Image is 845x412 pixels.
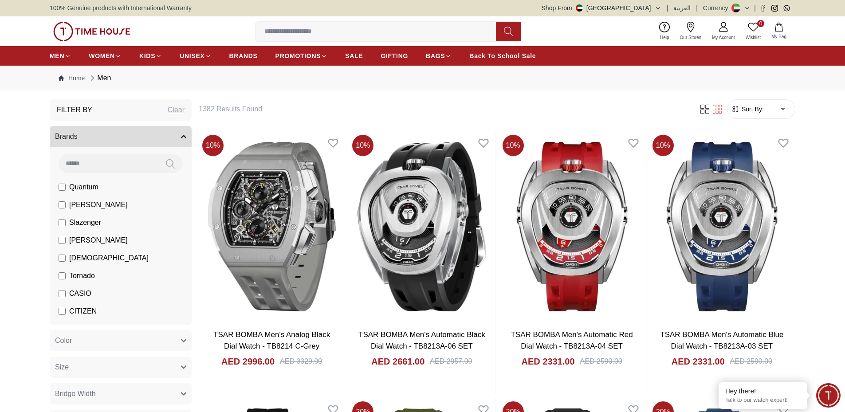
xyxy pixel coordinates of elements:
a: BAGS [426,48,452,64]
a: BRANDS [229,48,258,64]
span: 10 % [352,135,373,156]
div: Currency [703,4,732,12]
div: AED 2957.00 [430,356,472,367]
span: Sort By: [740,105,764,114]
span: GIFTING [381,51,408,60]
span: 10 % [202,135,224,156]
span: CITIZEN [69,306,97,317]
span: CASIO [69,288,91,299]
span: WOMEN [89,51,115,60]
button: My Bag [766,21,792,42]
span: Slazenger [69,217,101,228]
span: | [754,4,756,12]
span: BAGS [426,51,445,60]
a: Back To School Sale [469,48,536,64]
img: TSAR BOMBA Men's Automatic Black Dial Watch - TB8213A-06 SET [349,131,495,322]
a: TSAR BOMBA Men's Automatic Blue Dial Watch - TB8213A-03 SET [660,330,783,350]
span: My Account [708,34,739,41]
a: TSAR BOMBA Men's Automatic Red Dial Watch - TB8213A-04 SET [511,330,633,350]
span: Bridge Width [55,388,96,399]
a: GIFTING [381,48,408,64]
span: | [696,4,698,12]
button: Size [50,357,192,378]
a: UNISEX [180,48,211,64]
input: CITIZEN [59,308,66,315]
input: Quantum [59,184,66,191]
div: AED 2590.00 [730,356,772,367]
span: Wishlist [742,34,764,41]
a: MEN [50,48,71,64]
span: PROMOTIONS [275,51,321,60]
nav: Breadcrumb [50,66,795,90]
a: 0Wishlist [740,20,766,43]
img: TSAR BOMBA Men's Automatic Red Dial Watch - TB8213A-04 SET [499,131,645,322]
p: Talk to our watch expert! [725,396,801,404]
input: [PERSON_NAME] [59,201,66,208]
span: My Bag [768,33,790,40]
span: MEN [50,51,64,60]
span: [PERSON_NAME] [69,235,128,246]
h3: Filter By [57,105,92,115]
span: 10 % [652,135,674,156]
h4: AED 2331.00 [672,355,725,368]
a: Facebook [759,5,766,12]
input: Slazenger [59,219,66,226]
a: Help [655,20,675,43]
h6: 1382 Results Found [199,104,688,114]
span: Tornado [69,271,95,281]
img: TSAR BOMBA Men's Automatic Blue Dial Watch - TB8213A-03 SET [649,131,795,322]
button: Brands [50,126,192,147]
button: Sort By: [731,105,764,114]
input: Tornado [59,272,66,279]
span: | [667,4,668,12]
span: Quantum [69,182,98,192]
span: Back To School Sale [469,51,536,60]
a: Whatsapp [783,5,790,12]
h4: AED 2661.00 [371,355,424,368]
a: KIDS [139,48,162,64]
a: TSAR BOMBA Men's Analog Black Dial Watch - TB8214 C-Grey [213,330,330,350]
span: Color [55,335,72,346]
a: TSAR BOMBA Men's Automatic Black Dial Watch - TB8213A-06 SET [358,330,485,350]
button: Shop From[GEOGRAPHIC_DATA] [542,4,661,12]
div: Clear [168,105,185,115]
a: PROMOTIONS [275,48,328,64]
h4: AED 2331.00 [521,355,574,368]
div: AED 3329.00 [280,356,322,367]
a: Our Stores [675,20,707,43]
span: Our Stores [676,34,705,41]
span: KIDS [139,51,155,60]
span: 100% Genuine products with International Warranty [50,4,192,12]
span: SALE [345,51,363,60]
span: BRANDS [229,51,258,60]
span: Size [55,362,69,373]
div: Chat Widget [816,383,841,408]
a: SALE [345,48,363,64]
span: 0 [757,20,764,27]
button: Bridge Width [50,383,192,404]
a: Instagram [771,5,778,12]
img: United Arab Emirates [576,4,583,12]
button: العربية [673,4,691,12]
a: WOMEN [89,48,122,64]
span: [PERSON_NAME] [69,200,128,210]
img: TSAR BOMBA Men's Analog Black Dial Watch - TB8214 C-Grey [199,131,345,322]
input: [DEMOGRAPHIC_DATA] [59,255,66,262]
span: GUESS [69,324,94,334]
input: CASIO [59,290,66,297]
span: UNISEX [180,51,204,60]
img: ... [53,22,130,41]
span: Brands [55,131,78,142]
span: Help [656,34,673,41]
span: [DEMOGRAPHIC_DATA] [69,253,149,263]
span: 10 % [503,135,524,156]
input: [PERSON_NAME] [59,237,66,244]
div: Hey there! [725,387,801,396]
div: AED 2590.00 [580,356,622,367]
button: Color [50,330,192,351]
